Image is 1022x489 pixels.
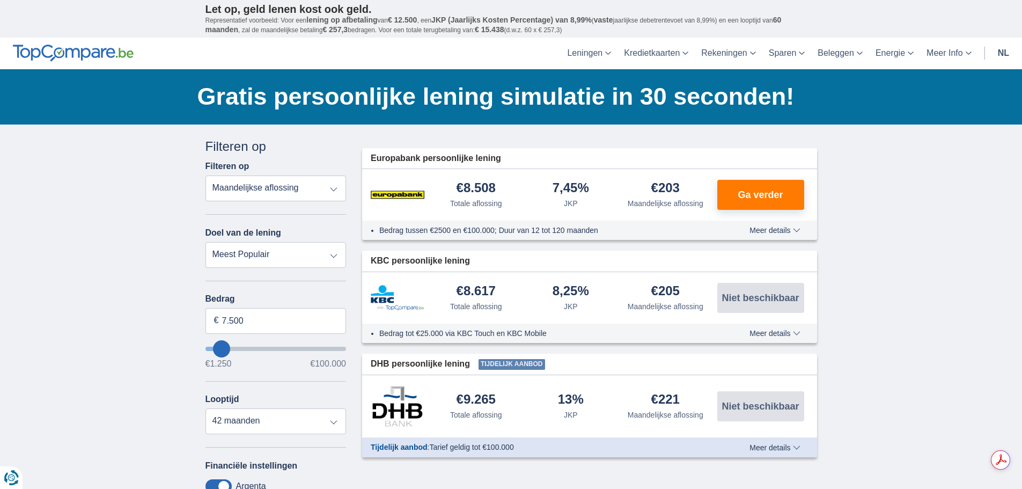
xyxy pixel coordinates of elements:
[741,329,808,338] button: Meer details
[197,80,817,113] h1: Gratis persoonlijke lening simulatie in 30 seconden!
[371,443,428,451] span: Tijdelijk aanbod
[475,25,504,34] span: € 15.438
[457,284,496,299] div: €8.617
[450,301,502,312] div: Totale aflossing
[738,190,783,200] span: Ga verder
[617,38,695,69] a: Kredietkaarten
[749,330,800,337] span: Meer details
[379,225,710,236] li: Bedrag tussen €2500 en €100.000; Duur van 12 tot 120 maanden
[558,393,584,407] div: 13%
[651,393,680,407] div: €221
[561,38,617,69] a: Leningen
[722,293,799,303] span: Niet beschikbaar
[306,16,377,24] span: lening op afbetaling
[564,301,578,312] div: JKP
[722,402,799,411] span: Niet beschikbaar
[214,315,219,327] span: €
[920,38,978,69] a: Meer Info
[741,443,808,452] button: Meer details
[762,38,812,69] a: Sparen
[362,442,719,452] div: :
[717,283,804,313] button: Niet beschikbaar
[429,443,513,451] span: Tarief geldig tot €100.000
[371,152,501,165] span: Europabank persoonlijke lening
[205,16,782,34] span: 60 maanden
[628,301,703,312] div: Maandelijkse aflossing
[371,358,470,370] span: DHB persoonlijke lening
[564,198,578,209] div: JKP
[371,386,424,427] img: product.pl.alt DHB Bank
[388,16,417,24] span: € 12.500
[695,38,762,69] a: Rekeningen
[13,45,134,62] img: TopCompare
[553,181,589,196] div: 7,45%
[205,137,347,156] div: Filteren op
[450,410,502,420] div: Totale aflossing
[205,16,817,35] p: Representatief voorbeeld: Voor een van , een ( jaarlijkse debetrentevoet van 8,99%) en een loopti...
[564,410,578,420] div: JKP
[205,461,298,471] label: Financiële instellingen
[457,181,496,196] div: €8.508
[371,255,470,267] span: KBC persoonlijke lening
[553,284,589,299] div: 8,25%
[457,393,496,407] div: €9.265
[205,294,347,304] label: Bedrag
[651,181,680,196] div: €203
[479,359,545,370] span: Tijdelijk aanbod
[811,38,869,69] a: Beleggen
[371,285,424,311] img: product.pl.alt KBC
[205,360,232,368] span: €1.250
[594,16,613,24] span: vaste
[450,198,502,209] div: Totale aflossing
[371,181,424,208] img: product.pl.alt Europabank
[749,444,800,451] span: Meer details
[651,284,680,299] div: €205
[205,3,817,16] p: Let op, geld lenen kost ook geld.
[379,328,710,339] li: Bedrag tot €25.000 via KBC Touch en KBC Mobile
[991,38,1016,69] a: nl
[205,228,281,238] label: Doel van de lening
[205,347,347,351] input: wantToBorrow
[628,198,703,209] div: Maandelijkse aflossing
[717,180,804,210] button: Ga verder
[205,162,249,171] label: Filteren op
[628,410,703,420] div: Maandelijkse aflossing
[741,226,808,235] button: Meer details
[431,16,592,24] span: JKP (Jaarlijks Kosten Percentage) van 8,99%
[869,38,920,69] a: Energie
[322,25,348,34] span: € 257,3
[717,391,804,421] button: Niet beschikbaar
[310,360,346,368] span: €100.000
[749,227,800,234] span: Meer details
[205,395,239,404] label: Looptijd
